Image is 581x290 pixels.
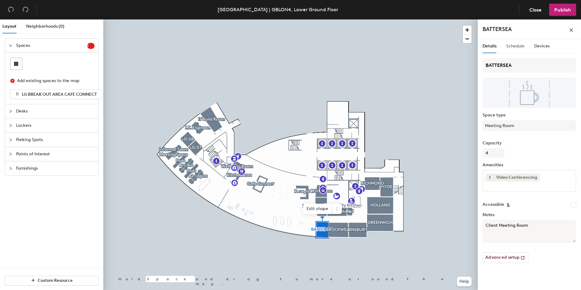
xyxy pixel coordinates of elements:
[483,220,576,243] textarea: Client Meeting Room
[9,124,12,127] span: collapsed
[483,141,576,146] label: Capacity
[8,6,14,12] span: undo
[483,43,497,49] span: Details
[10,89,102,99] button: LG BREAK OUT AREA CAFE CONNECT
[38,278,73,283] span: Custom Resource
[26,24,64,29] span: Neighborhoods (0)
[19,4,32,16] button: Redo (⌘ + ⇧ + Z)
[218,6,338,13] div: [GEOGRAPHIC_DATA] | GBLON4, Lower Ground Floor
[524,4,547,16] button: Close
[16,161,95,175] span: Furnishings
[483,163,576,167] label: Amenities
[22,92,97,97] span: LG BREAK OUT AREA CAFE CONNECT
[16,104,95,118] span: Desks
[554,7,571,13] span: Publish
[9,138,12,142] span: collapsed
[9,44,12,47] span: expanded
[549,4,576,16] button: Publish
[457,277,472,286] button: Help
[486,174,493,181] button: 1
[493,174,540,181] div: Video Conferencing
[10,79,15,83] span: close-circle
[303,204,332,214] span: Edit shape
[489,174,490,181] span: 1
[483,253,528,263] button: Advanced setup
[483,78,576,108] img: The space named BATTERSEA
[17,78,89,84] div: Add existing spaces to the map
[534,43,550,49] span: Devices
[483,202,504,207] label: Accessible
[16,119,95,133] span: Lockers
[9,167,12,170] span: collapsed
[483,212,576,217] label: Notes
[16,147,95,161] span: Points of Interest
[16,39,87,53] span: Spaces
[569,28,573,32] span: close
[5,4,17,16] button: Undo (⌘ + Z)
[87,43,95,49] sup: 1
[483,113,576,118] label: Space type
[483,25,512,33] h4: BATTERSEA
[483,120,576,131] button: Meeting Room
[506,43,524,49] span: Schedule
[16,133,95,147] span: Parking Spots
[2,24,16,29] span: Layout
[9,152,12,156] span: collapsed
[87,44,95,48] span: 1
[529,7,541,13] span: Close
[5,276,98,285] button: Custom Resource
[9,109,12,113] span: collapsed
